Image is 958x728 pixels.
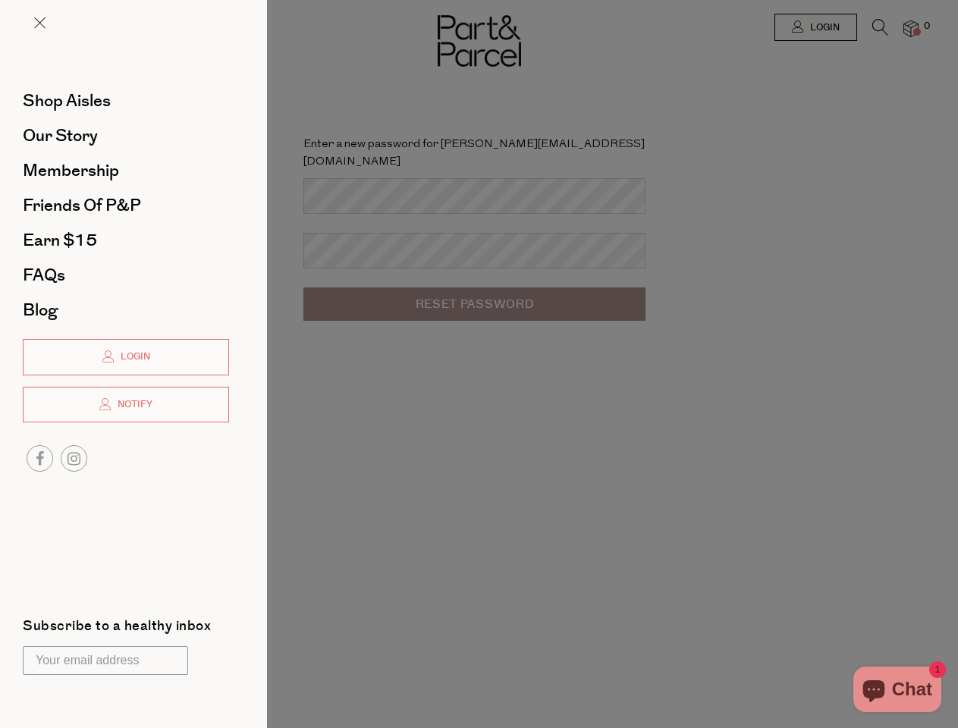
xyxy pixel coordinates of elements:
span: FAQs [23,263,65,287]
label: Subscribe to a healthy inbox [23,620,211,639]
a: Shop Aisles [23,93,229,109]
a: Login [23,339,229,375]
a: Earn $15 [23,232,229,249]
a: FAQs [23,267,229,284]
inbox-online-store-chat: Shopify online store chat [849,667,946,716]
a: Notify [23,387,229,423]
span: Earn $15 [23,228,97,253]
span: Login [117,350,150,363]
span: Shop Aisles [23,89,111,113]
a: Our Story [23,127,229,144]
a: Friends of P&P [23,197,229,214]
span: Notify [114,398,152,411]
a: Blog [23,302,229,318]
span: Blog [23,298,58,322]
span: Membership [23,158,119,183]
input: Your email address [23,646,188,675]
a: Membership [23,162,229,179]
span: Our Story [23,124,98,148]
span: Friends of P&P [23,193,141,218]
